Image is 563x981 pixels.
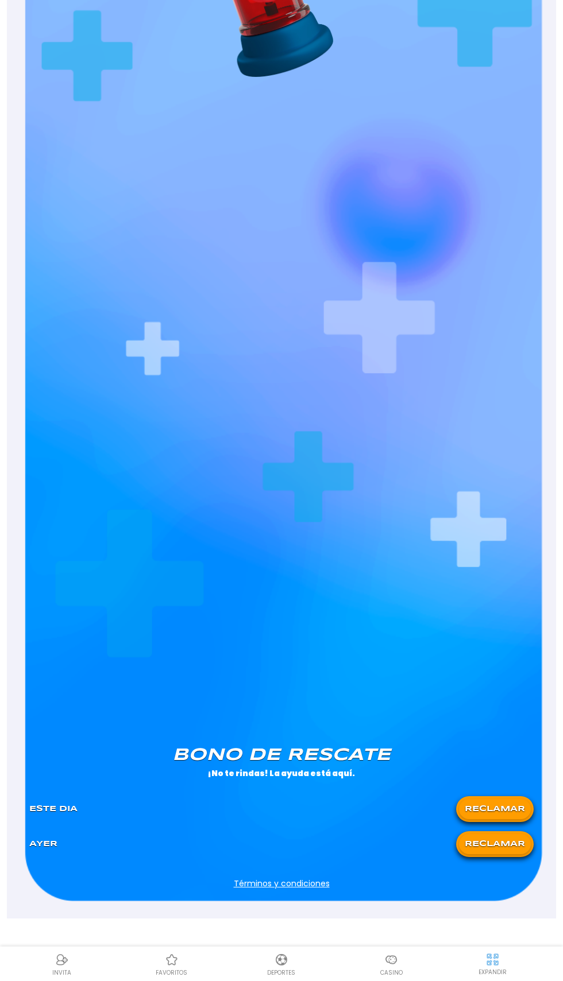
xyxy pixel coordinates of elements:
[165,953,179,967] img: Casino Favoritos
[29,803,78,815] p: Este Dia
[22,878,541,890] a: Términos y condiciones
[29,747,534,764] p: Bono de rescate
[52,968,71,977] p: INVITA
[485,952,500,967] img: hide
[275,953,288,967] img: Deportes
[55,953,69,967] img: Referral
[459,799,531,819] button: RECLAMAR
[337,951,446,977] a: CasinoCasinoCasino
[7,951,117,977] a: ReferralReferralINVITA
[479,968,507,976] p: EXPANDIR
[459,834,531,854] button: RECLAMAR
[267,968,295,977] p: Deportes
[117,951,226,977] a: Casino FavoritosCasino Favoritosfavoritos
[384,953,398,967] img: Casino
[380,968,403,977] p: Casino
[226,951,336,977] a: DeportesDeportesDeportes
[29,769,534,778] p: ¡No te rindas! La ayuda está aquí.
[29,838,57,850] p: Ayer
[156,968,187,977] p: favoritos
